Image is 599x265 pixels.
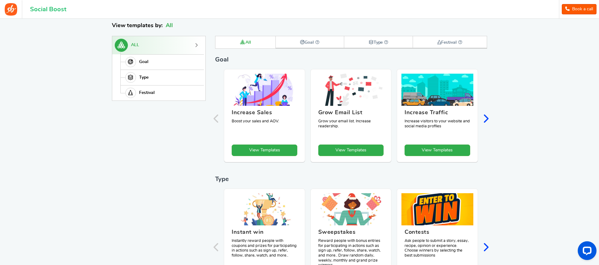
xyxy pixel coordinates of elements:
[215,176,229,182] span: Type
[232,145,297,156] a: View Templates
[401,193,473,225] img: Contests
[315,74,387,106] img: Grow Email List
[112,23,163,28] strong: View templates by:
[401,74,473,106] img: Increase Traffic
[369,40,389,45] strong: Type
[562,4,596,14] a: Book a call
[483,113,489,126] div: Next slide
[131,42,139,48] span: ALL
[5,3,17,16] img: Social Boost
[139,90,155,96] span: Festival
[215,56,229,63] span: Goal
[405,110,470,119] h3: Increase Traffic
[315,106,387,145] figcaption: Grow your email list. Increase readership.
[401,106,473,145] figcaption: Increase visitors to your website and social media profiles
[437,40,462,45] strong: Festival
[229,106,300,145] figcaption: Boost your sales and AOV.
[318,145,384,156] a: View Templates
[573,239,599,265] iframe: LiveChat chat widget
[120,85,202,101] a: Festival
[315,193,387,225] img: Sweepstakes
[483,241,489,254] div: Next slide
[112,36,202,54] a: ALL
[139,59,148,65] span: Goal
[229,193,300,225] img: Instant win
[139,75,148,80] span: Type
[300,40,320,45] strong: Goal
[30,6,66,13] h1: Social Boost
[405,145,470,156] a: View Templates
[232,229,297,238] h3: Instant win
[166,22,173,30] li: All
[318,229,384,238] h3: Sweepstakes
[120,70,202,85] a: Type
[229,74,300,106] img: Increase Sales
[240,40,251,45] strong: All
[405,229,470,238] h3: Contests
[120,54,202,70] a: Goal
[232,110,297,119] h3: Increase Sales
[318,110,384,119] h3: Grow Email List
